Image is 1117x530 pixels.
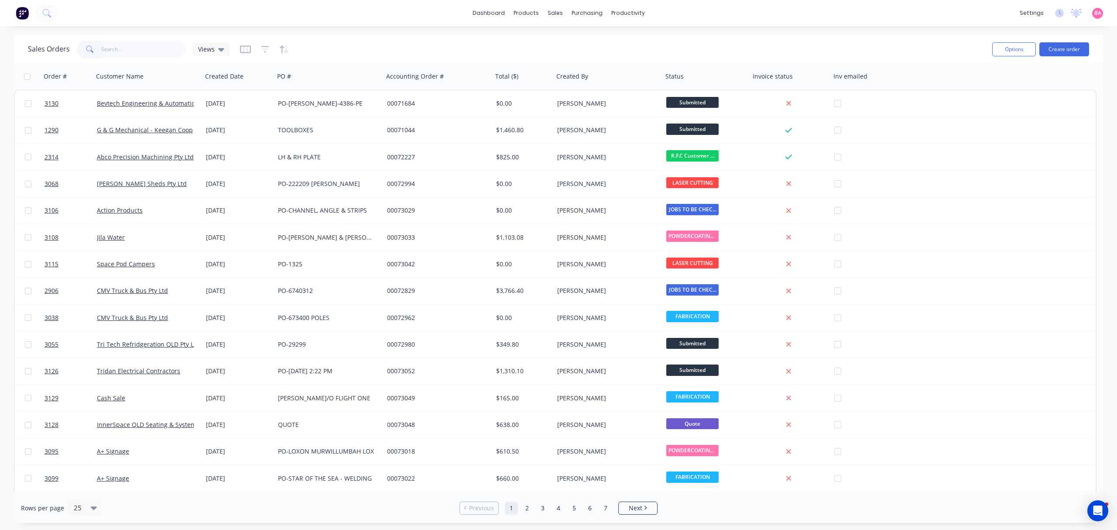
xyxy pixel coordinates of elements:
div: PO-6740312 [278,286,375,295]
div: [DATE] [206,367,271,375]
a: G & G Mechanical - Keegan Coop [97,126,193,134]
div: [DATE] [206,340,271,349]
span: FABRICATION [666,391,719,402]
span: POWDERCOATING/S... [666,445,719,456]
a: 3115 [45,251,97,277]
div: 00073048 [387,420,484,429]
div: [DATE] [206,99,271,108]
div: $610.50 [496,447,548,456]
a: Page 4 [552,502,565,515]
div: [PERSON_NAME] [557,99,654,108]
div: $165.00 [496,394,548,403]
div: [PERSON_NAME] [557,447,654,456]
div: [DATE] [206,313,271,322]
a: InnerSpace QLD Seating & Systems Pty Ltd [97,420,221,429]
div: [DATE] [206,447,271,456]
div: Invoice status [753,72,793,81]
span: 3115 [45,260,58,268]
div: $0.00 [496,260,548,268]
div: PO-222209 [PERSON_NAME] [278,179,375,188]
div: [PERSON_NAME] [557,313,654,322]
div: 00071684 [387,99,484,108]
div: $0.00 [496,313,548,322]
a: 3106 [45,197,97,224]
div: $660.00 [496,474,548,483]
div: 00072227 [387,153,484,162]
div: 00072962 [387,313,484,322]
a: Space Pod Campers [97,260,155,268]
div: purchasing [567,7,607,20]
a: 2906 [45,278,97,304]
span: 3099 [45,474,58,483]
span: Previous [469,504,494,513]
a: Next page [619,504,657,513]
span: FABRICATION [666,471,719,482]
div: [DATE] [206,206,271,215]
div: [PERSON_NAME] [557,340,654,349]
div: PO-1325 [278,260,375,268]
div: PO-[PERSON_NAME]-4386-PE [278,99,375,108]
div: 00073042 [387,260,484,268]
div: 00073018 [387,447,484,456]
div: LH & RH PLATE [278,153,375,162]
div: products [509,7,543,20]
span: 3126 [45,367,58,375]
div: [DATE] [206,420,271,429]
a: Page 2 [521,502,534,515]
div: Status [665,72,684,81]
a: 3128 [45,412,97,438]
div: TOOLBOXES [278,126,375,134]
div: [PERSON_NAME] [557,233,654,242]
div: $1,103.08 [496,233,548,242]
div: [DATE] [206,260,271,268]
a: CMV Truck & Bus Pty Ltd [97,286,168,295]
div: $0.00 [496,99,548,108]
div: [PERSON_NAME] [557,420,654,429]
span: 3095 [45,447,58,456]
span: JOBS TO BE CHEC... [666,284,719,295]
div: 00073022 [387,474,484,483]
button: Create order [1039,42,1089,56]
div: [DATE] [206,394,271,403]
div: sales [543,7,567,20]
div: Total ($) [495,72,518,81]
span: 3106 [45,206,58,215]
span: Quote [666,418,719,429]
div: $349.80 [496,340,548,349]
a: 3130 [45,90,97,117]
a: 3108 [45,224,97,251]
div: [DATE] [206,286,271,295]
span: LASER CUTTING [666,177,719,188]
a: Tridan Electrical Contractors [97,367,180,375]
span: POWDERCOATING/S... [666,231,719,241]
div: QUOTE [278,420,375,429]
span: R.F.C Customer ... [666,150,719,161]
a: 3068 [45,171,97,197]
div: Order # [44,72,67,81]
a: A+ Signage [97,474,129,482]
div: [PERSON_NAME] [557,153,654,162]
div: productivity [607,7,649,20]
a: Page 5 [568,502,581,515]
a: Action Products [97,206,143,214]
span: 1290 [45,126,58,134]
div: [DATE] [206,474,271,483]
a: 3129 [45,385,97,411]
div: 00071044 [387,126,484,134]
a: Jila Water [97,233,125,241]
div: Open Intercom Messenger [1087,500,1108,521]
a: Page 6 [583,502,596,515]
span: BA [1094,9,1101,17]
span: Submitted [666,365,719,375]
div: PO-673400 POLES [278,313,375,322]
div: PO-CHANNEL, ANGLE & STRIPS [278,206,375,215]
div: 00073029 [387,206,484,215]
span: FABRICATION [666,311,719,322]
a: 3055 [45,331,97,358]
span: 3068 [45,179,58,188]
div: [PERSON_NAME] [557,286,654,295]
a: dashboard [468,7,509,20]
span: Views [198,45,215,54]
a: Bevtech Engineering & Automation [97,99,199,107]
div: [PERSON_NAME] [557,126,654,134]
